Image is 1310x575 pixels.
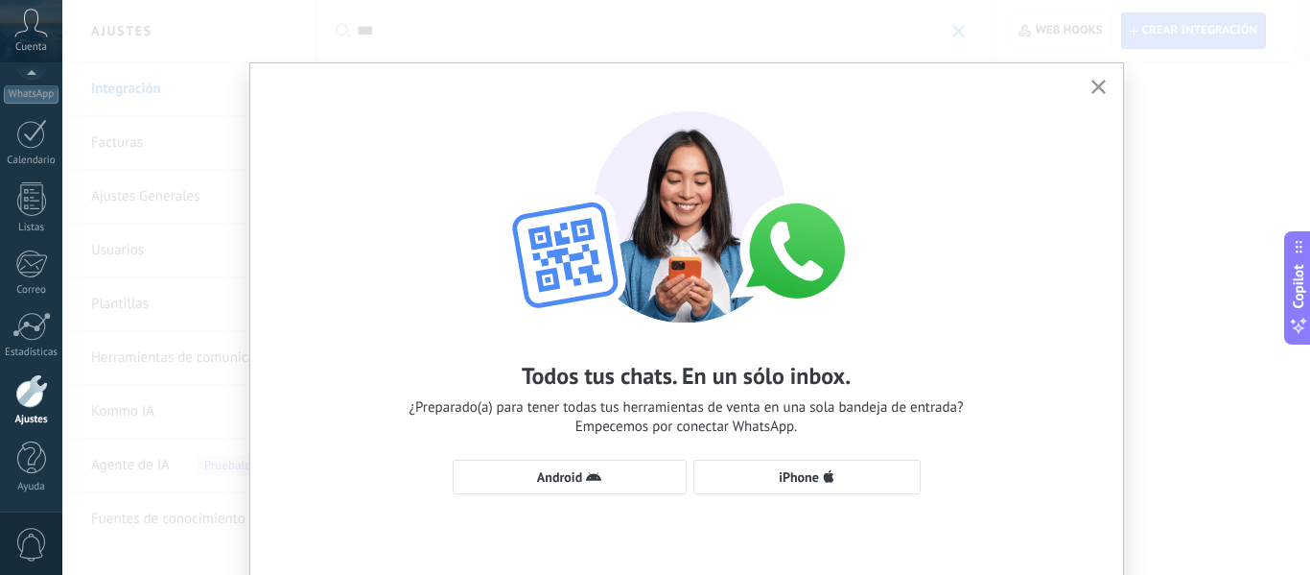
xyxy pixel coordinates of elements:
[4,414,59,426] div: Ajustes
[409,398,963,437] span: ¿Preparado(a) para tener todas tus herramientas de venta en una sola bandeja de entrada? Empecemo...
[4,85,58,104] div: WhatsApp
[476,92,898,323] img: wa-lite-select-device.png
[693,460,921,494] button: iPhone
[4,222,59,234] div: Listas
[4,284,59,297] div: Correo
[4,481,59,493] div: Ayuda
[537,470,582,484] span: Android
[15,41,47,54] span: Cuenta
[522,361,851,391] h2: Todos tus chats. En un sólo inbox.
[4,155,59,167] div: Calendario
[453,460,687,494] button: Android
[4,347,59,359] div: Estadísticas
[779,470,819,484] span: iPhone
[1289,264,1308,308] span: Copilot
